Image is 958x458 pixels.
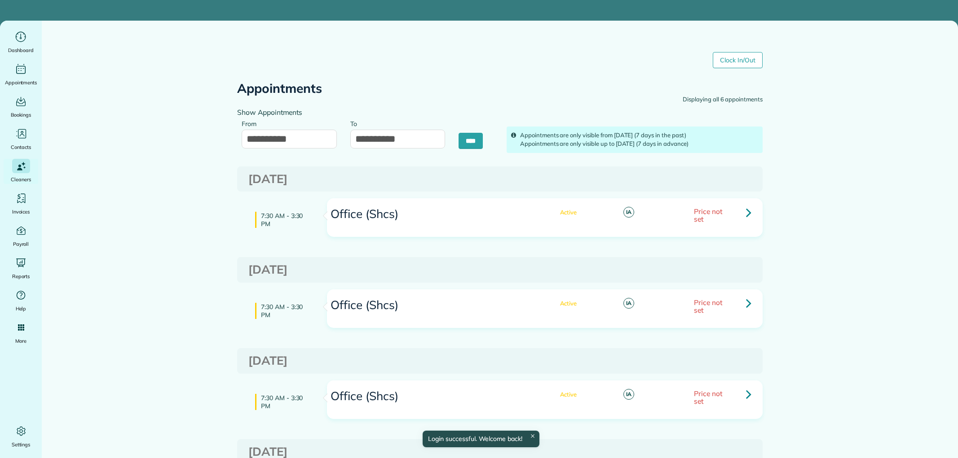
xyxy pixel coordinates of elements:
a: Clock In/Out [713,52,763,68]
span: More [15,336,26,345]
h4: 7:30 AM - 3:30 PM [255,212,313,228]
div: Login successful. Welcome back! [423,431,539,447]
span: IA [623,207,634,218]
span: Active [553,209,577,215]
span: Price not set [694,389,722,406]
span: Dashboard [8,46,34,55]
span: Active [553,392,577,397]
a: Payroll [4,223,38,249]
a: Invoices [4,191,38,216]
div: Appointments are only visible up to [DATE] (7 days in advance) [520,140,758,148]
h3: Office (Shcs) [330,299,528,312]
span: Bookings [11,110,31,119]
div: Displaying all 6 appointments [683,95,763,104]
span: IA [623,389,634,400]
a: Settings [4,424,38,449]
span: Price not set [694,207,722,223]
span: Settings [12,440,31,449]
a: Appointments [4,62,38,87]
span: Contacts [11,143,31,152]
h4: Show Appointments [237,109,493,116]
span: Cleaners [11,175,31,184]
label: To [350,115,362,131]
label: From [242,115,261,131]
h2: Appointments [237,82,322,96]
h4: 7:30 AM - 3:30 PM [255,303,313,319]
h3: [DATE] [248,173,751,186]
a: Bookings [4,94,38,119]
div: Appointments are only visible from [DATE] (7 days in the past) [520,131,758,140]
h3: Office (Shcs) [330,390,528,403]
span: IA [623,298,634,309]
span: Invoices [12,207,30,216]
h3: Office (Shcs) [330,208,528,221]
a: Contacts [4,126,38,152]
h4: 7:30 AM - 3:30 PM [255,394,313,410]
span: Help [16,304,26,313]
span: Active [553,301,577,306]
a: Reports [4,256,38,281]
span: Price not set [694,298,722,314]
a: Help [4,288,38,313]
h3: [DATE] [248,354,751,367]
a: Dashboard [4,30,38,55]
span: Appointments [5,78,37,87]
a: Cleaners [4,159,38,184]
span: Reports [12,272,30,281]
span: Payroll [13,240,29,249]
h3: [DATE] [248,263,751,276]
